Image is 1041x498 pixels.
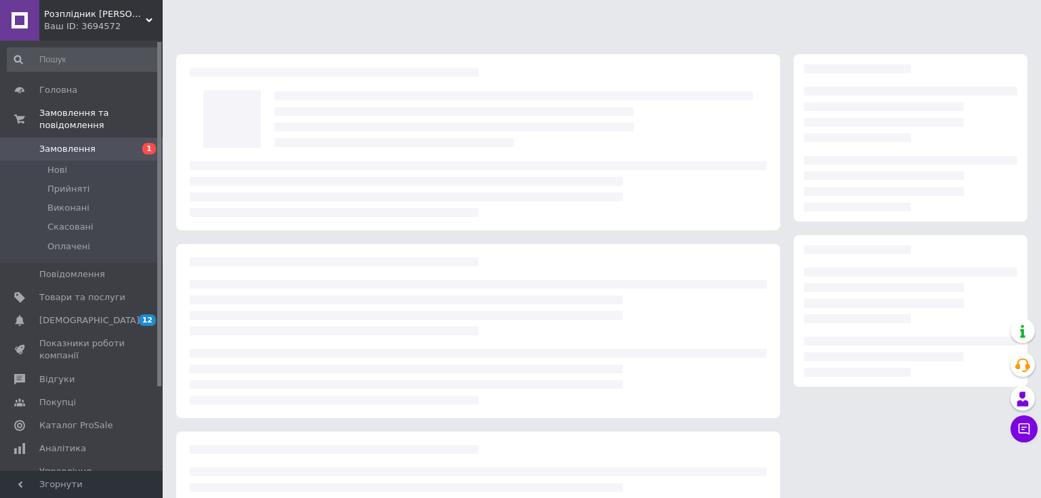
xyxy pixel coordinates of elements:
[47,241,90,253] span: Оплачені
[39,337,125,362] span: Показники роботи компанії
[44,20,163,33] div: Ваш ID: 3694572
[1011,415,1038,442] button: Чат з покупцем
[39,143,96,155] span: Замовлення
[39,291,125,304] span: Товари та послуги
[39,442,86,455] span: Аналітика
[47,221,94,233] span: Скасовані
[7,47,160,72] input: Пошук
[39,314,140,327] span: [DEMOGRAPHIC_DATA]
[39,373,75,386] span: Відгуки
[47,202,89,214] span: Виконані
[142,143,156,154] span: 1
[39,107,163,131] span: Замовлення та повідомлення
[47,183,89,195] span: Прийняті
[39,419,113,432] span: Каталог ProSale
[139,314,156,326] span: 12
[44,8,146,20] span: Розплідник Матвєєвих
[39,268,105,281] span: Повідомлення
[39,396,76,409] span: Покупці
[39,84,77,96] span: Головна
[47,164,67,176] span: Нові
[39,465,125,490] span: Управління сайтом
